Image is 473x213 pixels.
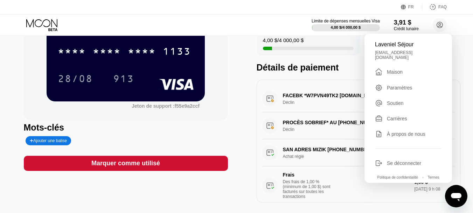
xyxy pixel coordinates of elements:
[174,103,200,109] font: f55e9a2ccf
[375,84,441,92] div: Paramètres
[375,41,413,47] font: Laveniel Séjour
[279,37,304,43] font: 4 000,00 $
[387,116,407,121] font: Carrières
[387,100,403,106] font: Soutien
[401,4,422,11] div: FR
[408,5,414,9] font: FR
[375,99,441,107] div: Soutien
[428,175,439,179] font: Termes
[53,70,98,87] div: 28/08
[262,166,455,205] div: FraisDes frais de 1,00 % (minimum de 1,00 $) sont facturés sur toutes les transactions1,00 $[DATE...
[375,50,412,60] font: [EMAIL_ADDRESS][DOMAIN_NAME]
[312,19,380,31] div: Limite de dépenses mensuelles Visa4,00 $/4 000,00 $
[132,103,200,109] div: Jeton de support :f55e9a2ccf
[113,74,134,85] font: 913
[257,62,339,72] font: Détails de paiement
[342,25,361,29] font: 4 000,00 $
[132,103,174,109] font: Jeton de support :
[414,187,440,192] font: [DATE] 9 h 08
[283,179,331,199] font: Des frais de 1,00 % (minimum de 1,00 $) sont facturés sur toutes les transactions
[375,115,441,122] div: Carrières
[91,160,160,167] font: Marquer comme utilisé
[312,19,380,24] font: Limite de dépenses mensuelles Visa
[283,172,294,178] font: Frais
[387,160,421,166] font: Se déconnecter
[263,37,278,43] font: 4,00 $
[387,69,403,75] font: Maison
[375,130,441,138] div: À propos de nous
[277,37,279,43] font: /
[387,85,412,91] font: Paramètres
[108,70,139,87] div: 913
[24,122,64,132] font: Mots-clés
[341,25,342,29] font: /
[33,138,67,143] font: Ajouter une balise
[24,156,228,171] div: Marquer comme utilisé
[375,68,383,76] font: 
[375,159,441,167] div: Se déconnecter
[438,5,447,9] font: FAQ
[387,131,425,137] font: À propos de nous
[377,175,418,179] font: Politique de confidentialité
[163,47,191,58] font: 1133
[394,19,411,26] font: 3,91 $
[58,74,93,85] font: 28/08
[394,19,419,31] div: 3,91 $Crédit lunaire
[375,68,441,76] div: Maison
[445,185,467,207] iframe: Bouton de lancement de la fenêtre de messagerie, conversation en cours
[422,4,447,11] div: FAQ
[331,25,342,29] font: 4,00 $
[26,136,71,145] div: Ajouter une balise
[394,26,419,31] font: Crédit lunaire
